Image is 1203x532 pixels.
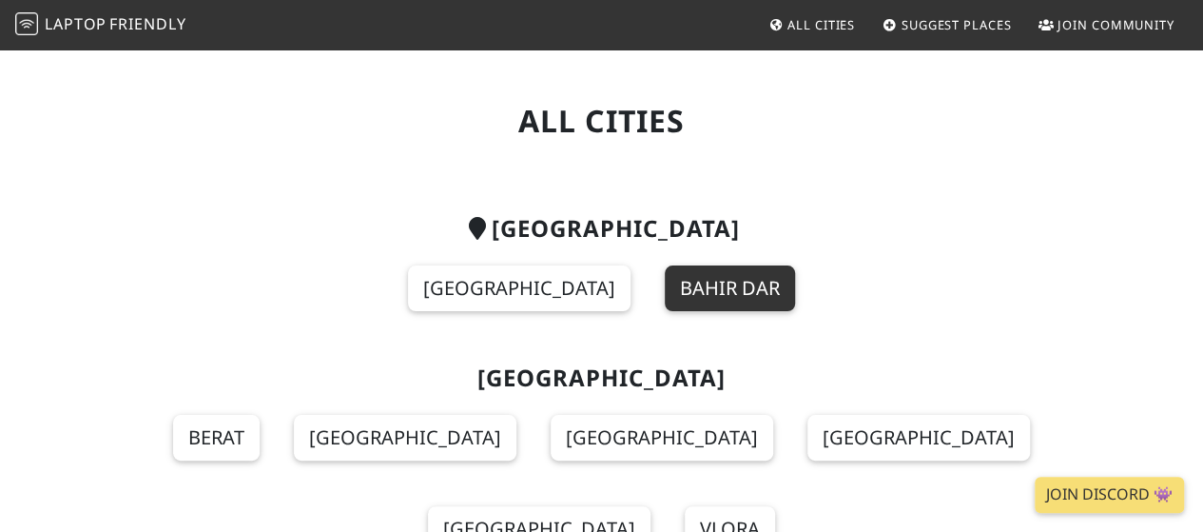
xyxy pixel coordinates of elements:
[1031,8,1182,42] a: Join Community
[15,12,38,35] img: LaptopFriendly
[787,16,855,33] span: All Cities
[551,415,773,461] a: [GEOGRAPHIC_DATA]
[45,13,107,34] span: Laptop
[71,365,1133,392] h2: [GEOGRAPHIC_DATA]
[71,103,1133,139] h1: All Cities
[665,266,795,311] a: Bahir Dar
[761,8,863,42] a: All Cities
[71,215,1133,243] h2: [GEOGRAPHIC_DATA]
[902,16,1012,33] span: Suggest Places
[173,415,260,461] a: Berat
[408,266,631,311] a: [GEOGRAPHIC_DATA]
[294,415,516,461] a: [GEOGRAPHIC_DATA]
[807,415,1030,461] a: [GEOGRAPHIC_DATA]
[15,9,186,42] a: LaptopFriendly LaptopFriendly
[875,8,1019,42] a: Suggest Places
[109,13,185,34] span: Friendly
[1057,16,1174,33] span: Join Community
